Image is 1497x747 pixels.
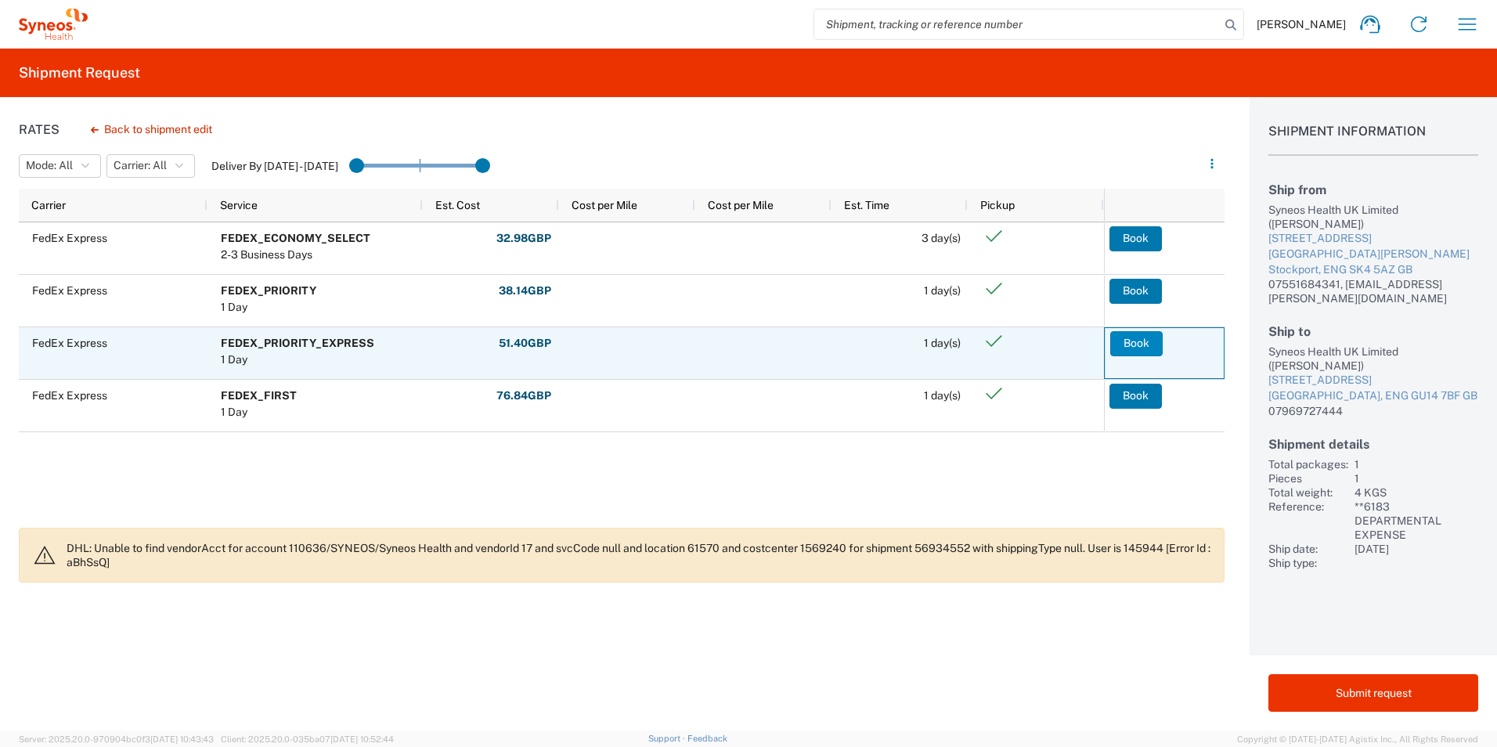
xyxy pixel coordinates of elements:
div: Total packages: [1268,457,1348,471]
span: Pickup [980,199,1015,211]
b: FEDEX_PRIORITY_EXPRESS [221,337,374,349]
div: [STREET_ADDRESS] [1268,373,1478,388]
div: 1 Day [221,404,297,420]
span: Mode: All [26,158,73,173]
span: [DATE] 10:43:43 [150,734,214,744]
button: 51.40GBP [498,331,552,356]
span: [DATE] 10:52:44 [330,734,394,744]
span: Est. Time [844,199,889,211]
h2: Ship to [1268,324,1478,339]
button: Submit request [1268,674,1478,712]
div: Ship date: [1268,542,1348,556]
h1: Shipment Information [1268,124,1478,156]
div: 1 [1355,471,1478,485]
span: Copyright © [DATE]-[DATE] Agistix Inc., All Rights Reserved [1237,732,1478,746]
button: Book [1109,279,1162,304]
button: 32.98GBP [496,226,552,251]
div: [DATE] [1355,542,1478,556]
b: FEDEX_PRIORITY [221,284,316,297]
span: 1 day(s) [924,337,961,349]
div: 1 Day [221,352,374,368]
span: [PERSON_NAME] [1257,17,1346,31]
div: Ship type: [1268,556,1348,570]
input: Shipment, tracking or reference number [814,9,1220,39]
div: Pieces [1268,471,1348,485]
a: [STREET_ADDRESS][GEOGRAPHIC_DATA], ENG GU14 7BF GB [1268,373,1478,403]
span: Carrier [31,199,66,211]
div: Syneos Health UK Limited ([PERSON_NAME]) [1268,203,1478,231]
button: Book [1109,384,1162,409]
span: 1 day(s) [924,284,961,297]
label: Deliver By [DATE] - [DATE] [211,159,338,173]
div: 07969727444 [1268,404,1478,418]
span: FedEx Express [32,337,107,349]
strong: 32.98 GBP [496,231,551,246]
button: 76.84GBP [496,384,552,409]
span: 3 day(s) [922,232,961,244]
div: 2-3 Business Days [221,247,370,263]
a: Feedback [687,734,727,743]
a: [STREET_ADDRESS][GEOGRAPHIC_DATA][PERSON_NAME]Stockport, ENG SK4 5AZ GB [1268,231,1478,277]
div: [STREET_ADDRESS][GEOGRAPHIC_DATA][PERSON_NAME] [1268,231,1478,262]
div: 07551684341, [EMAIL_ADDRESS][PERSON_NAME][DOMAIN_NAME] [1268,277,1478,305]
span: Carrier: All [114,158,167,173]
button: Book [1110,331,1163,356]
div: Total weight: [1268,485,1348,500]
span: Client: 2025.20.0-035ba07 [221,734,394,744]
button: Mode: All [19,154,101,178]
h1: Rates [19,122,60,137]
strong: 38.14 GBP [499,283,551,298]
button: Book [1109,226,1162,251]
span: 1 day(s) [924,389,961,402]
span: Service [220,199,258,211]
div: Reference: [1268,500,1348,542]
span: FedEx Express [32,232,107,244]
span: FedEx Express [32,389,107,402]
div: Syneos Health UK Limited ([PERSON_NAME]) [1268,345,1478,373]
h2: Shipment Request [19,63,140,82]
span: Server: 2025.20.0-970904bc0f3 [19,734,214,744]
div: 1 Day [221,299,316,316]
p: DHL: Unable to find vendorAcct for account 110636/SYNEOS/Syneos Health and vendorId 17 and svcCod... [67,541,1211,569]
div: Stockport, ENG SK4 5AZ GB [1268,262,1478,278]
span: Est. Cost [435,199,480,211]
a: Support [648,734,687,743]
button: 38.14GBP [498,279,552,304]
b: FEDEX_FIRST [221,389,297,402]
span: Cost per Mile [708,199,774,211]
div: **6183 DEPARTMENTAL EXPENSE [1355,500,1478,542]
h2: Shipment details [1268,437,1478,452]
strong: 51.40 GBP [499,336,551,351]
div: 1 [1355,457,1478,471]
span: FedEx Express [32,284,107,297]
div: [GEOGRAPHIC_DATA], ENG GU14 7BF GB [1268,388,1478,404]
b: FEDEX_ECONOMY_SELECT [221,232,370,244]
div: 4 KGS [1355,485,1478,500]
strong: 76.84 GBP [496,388,551,403]
span: Cost per Mile [572,199,637,211]
button: Carrier: All [106,154,195,178]
button: Back to shipment edit [78,116,225,143]
h2: Ship from [1268,182,1478,197]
